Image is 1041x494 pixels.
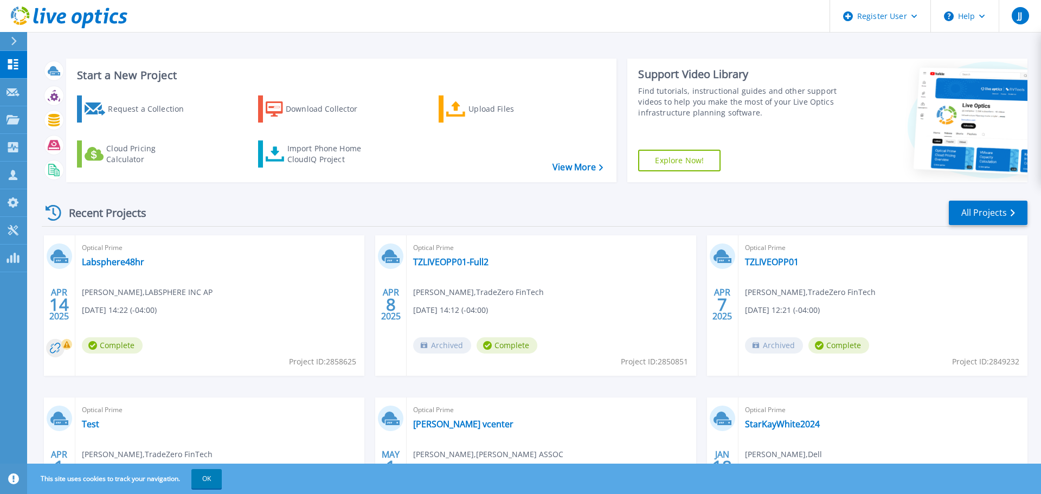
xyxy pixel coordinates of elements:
[82,256,144,267] a: Labsphere48hr
[49,447,69,486] div: APR 2025
[638,86,842,118] div: Find tutorials, instructional guides and other support videos to help you make the most of your L...
[82,419,99,429] a: Test
[381,447,401,486] div: MAY 2024
[745,286,876,298] span: [PERSON_NAME] , TradeZero FinTech
[439,95,560,123] a: Upload Files
[638,150,721,171] a: Explore Now!
[77,69,603,81] h3: Start a New Project
[258,95,379,123] a: Download Collector
[952,356,1019,368] span: Project ID: 2849232
[77,140,198,168] a: Cloud Pricing Calculator
[82,448,213,460] span: [PERSON_NAME] , TradeZero FinTech
[82,304,157,316] span: [DATE] 14:22 (-04:00)
[82,337,143,354] span: Complete
[82,404,358,416] span: Optical Prime
[745,404,1021,416] span: Optical Prime
[717,300,727,309] span: 7
[745,256,799,267] a: TZLIVEOPP01
[386,300,396,309] span: 8
[77,95,198,123] a: Request a Collection
[745,337,803,354] span: Archived
[286,98,372,120] div: Download Collector
[413,256,489,267] a: TZLIVEOPP01-Full2
[386,462,396,471] span: 1
[413,304,488,316] span: [DATE] 14:12 (-04:00)
[108,98,195,120] div: Request a Collection
[808,337,869,354] span: Complete
[745,448,822,460] span: [PERSON_NAME] , Dell
[30,469,222,489] span: This site uses cookies to track your navigation.
[1018,11,1022,20] span: JJ
[82,286,213,298] span: [PERSON_NAME] , LABSPHERE INC AP
[745,242,1021,254] span: Optical Prime
[621,356,688,368] span: Project ID: 2850851
[552,162,603,172] a: View More
[477,337,537,354] span: Complete
[106,143,193,165] div: Cloud Pricing Calculator
[413,448,563,460] span: [PERSON_NAME] , [PERSON_NAME] ASSOC
[381,285,401,324] div: APR 2025
[413,337,471,354] span: Archived
[413,242,689,254] span: Optical Prime
[638,67,842,81] div: Support Video Library
[745,419,820,429] a: StarKayWhite2024
[745,304,820,316] span: [DATE] 12:21 (-04:00)
[42,200,161,226] div: Recent Projects
[49,300,69,309] span: 14
[289,356,356,368] span: Project ID: 2858625
[712,447,732,486] div: JAN 2024
[413,286,544,298] span: [PERSON_NAME] , TradeZero FinTech
[191,469,222,489] button: OK
[413,419,513,429] a: [PERSON_NAME] vcenter
[712,462,732,471] span: 18
[413,404,689,416] span: Optical Prime
[54,462,64,471] span: 1
[287,143,372,165] div: Import Phone Home CloudIQ Project
[82,242,358,254] span: Optical Prime
[49,285,69,324] div: APR 2025
[949,201,1027,225] a: All Projects
[468,98,555,120] div: Upload Files
[712,285,732,324] div: APR 2025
